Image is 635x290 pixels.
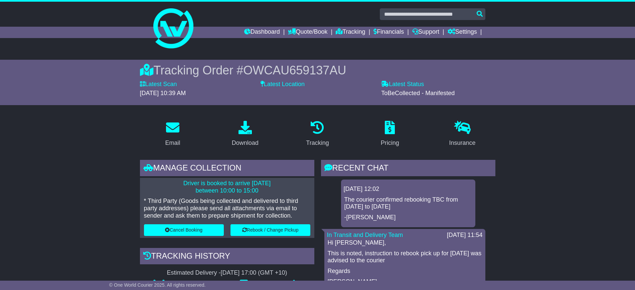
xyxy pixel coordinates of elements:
[144,198,310,219] p: * Third Party (Goods being collected and delivered to third party addresses) please send all atta...
[381,81,424,88] label: Latest Status
[161,118,184,150] a: Email
[412,27,439,38] a: Support
[344,186,473,193] div: [DATE] 12:02
[321,160,495,178] div: RECENT CHAT
[261,81,305,88] label: Latest Location
[328,268,482,275] p: Regards
[144,224,224,236] button: Cancel Booking
[306,138,329,148] div: Tracking
[327,232,403,238] a: In Transit and Delivery Team
[140,160,314,178] div: Manage collection
[328,278,482,286] p: [PERSON_NAME]
[140,248,314,266] div: Tracking history
[328,239,482,247] p: Hi [PERSON_NAME],
[381,90,455,96] span: ToBeCollected - Manifested
[109,282,206,288] span: © One World Courier 2025. All rights reserved.
[373,27,404,38] a: Financials
[445,118,480,150] a: Insurance
[165,138,180,148] div: Email
[140,63,495,77] div: Tracking Order #
[344,196,472,211] p: The courier confirmed rebooking TBC from [DATE] to [DATE]
[227,118,263,150] a: Download
[336,27,365,38] a: Tracking
[344,214,472,221] p: -[PERSON_NAME]
[144,180,310,194] p: Driver is booked to arrive [DATE] between 10:00 to 15:00
[449,138,476,148] div: Insurance
[140,269,314,277] div: Estimated Delivery -
[221,269,287,277] div: [DATE] 17:00 (GMT +10)
[328,250,482,264] p: This is noted, instruction to rebook pick up for [DATE] was advised to the courier
[140,90,186,96] span: [DATE] 10:39 AM
[448,27,477,38] a: Settings
[302,118,333,150] a: Tracking
[376,118,404,150] a: Pricing
[381,138,399,148] div: Pricing
[447,232,483,239] div: [DATE] 11:54
[288,27,327,38] a: Quote/Book
[244,27,280,38] a: Dashboard
[243,63,346,77] span: OWCAU659137AU
[232,138,259,148] div: Download
[230,224,310,236] button: Rebook / Change Pickup
[140,81,177,88] label: Latest Scan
